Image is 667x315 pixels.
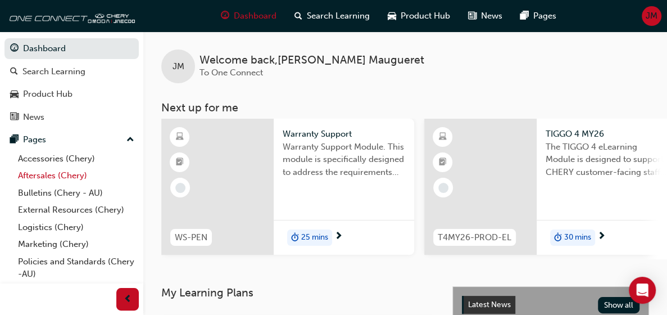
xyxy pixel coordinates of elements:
span: duration-icon [291,231,299,245]
a: Logistics (Chery) [13,219,139,236]
a: Latest NewsShow all [462,296,639,314]
div: Pages [23,133,46,146]
a: search-iconSearch Learning [285,4,379,28]
a: car-iconProduct Hub [379,4,459,28]
span: pages-icon [10,135,19,145]
span: WS-PEN [175,231,207,244]
h3: My Learning Plans [161,286,434,299]
span: 30 mins [564,231,591,244]
a: Product Hub [4,84,139,105]
h3: Next up for me [143,101,667,114]
span: car-icon [388,9,396,23]
a: External Resources (Chery) [13,201,139,219]
a: Marketing (Chery) [13,236,139,253]
span: learningRecordVerb_NONE-icon [175,183,185,193]
span: learningResourceType_ELEARNING-icon [176,130,184,145]
span: Dashboard [234,10,276,22]
span: To One Connect [199,67,263,78]
span: next-icon [597,232,606,242]
span: news-icon [468,9,477,23]
span: guage-icon [10,44,19,54]
a: Aftersales (Chery) [13,167,139,184]
span: Search Learning [307,10,370,22]
a: WS-PENWarranty SupportWarranty Support Module. This module is specifically designed to address th... [161,119,414,255]
span: T4MY26-PROD-EL [438,231,511,244]
button: Pages [4,129,139,150]
a: news-iconNews [459,4,511,28]
button: Show all [598,297,640,313]
button: DashboardSearch LearningProduct HubNews [4,36,139,129]
span: pages-icon [520,9,529,23]
a: Policies and Standards (Chery -AU) [13,253,139,283]
a: pages-iconPages [511,4,565,28]
div: Search Learning [22,65,85,78]
a: Search Learning [4,61,139,82]
span: 25 mins [301,231,328,244]
span: duration-icon [554,231,562,245]
span: news-icon [10,112,19,123]
a: News [4,107,139,128]
div: Open Intercom Messenger [629,277,656,304]
span: learningResourceType_ELEARNING-icon [439,130,447,145]
span: learningRecordVerb_NONE-icon [438,183,448,193]
span: search-icon [294,9,302,23]
span: booktick-icon [439,155,447,170]
span: booktick-icon [176,155,184,170]
img: oneconnect [6,4,135,27]
span: search-icon [10,67,18,77]
span: JM [173,60,184,73]
span: car-icon [10,89,19,100]
span: guage-icon [221,9,229,23]
div: News [23,111,44,124]
span: JM [646,10,657,22]
div: Product Hub [23,88,72,101]
span: Product Hub [401,10,450,22]
span: Pages [533,10,556,22]
span: News [481,10,502,22]
span: Latest News [468,300,511,309]
a: Technical Hub Workshop information [13,283,139,313]
span: next-icon [334,232,343,242]
span: Warranty Support Module. This module is specifically designed to address the requirements and pro... [283,141,405,179]
a: Accessories (Chery) [13,150,139,168]
span: Welcome back , [PERSON_NAME] Maugueret [199,54,424,67]
a: Dashboard [4,38,139,59]
span: Warranty Support [283,128,405,141]
span: up-icon [126,133,134,147]
span: prev-icon [124,292,132,307]
a: Bulletins (Chery - AU) [13,184,139,202]
button: JM [642,6,661,26]
a: guage-iconDashboard [212,4,285,28]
